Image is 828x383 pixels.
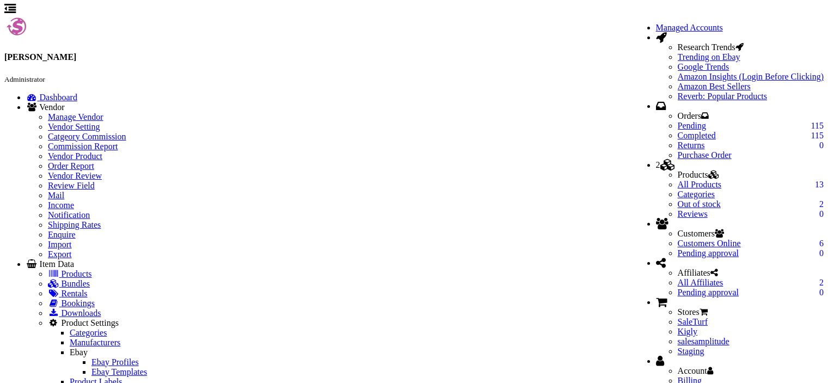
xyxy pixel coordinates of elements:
span: Dashboard [40,93,77,102]
a: Ebay Profiles [91,357,139,367]
span: 2 [656,160,660,170]
a: Review Field [48,181,95,190]
li: Products [678,170,824,180]
a: Commission Report [48,142,118,151]
a: Vendor Review [48,171,102,180]
span: 13 [815,180,824,190]
a: 0Pending approval [678,288,739,297]
li: Account [678,366,824,376]
h4: [PERSON_NAME] [4,52,824,62]
span: Rentals [62,289,88,298]
span: 6 [819,239,824,248]
li: Affiliates [678,268,824,278]
span: Item Data [40,259,75,269]
li: Orders [678,111,824,121]
a: 2All Affiliates [678,278,723,287]
a: Reverb: Popular Products [678,92,824,101]
a: Purchase Order [678,150,732,160]
a: 2Out of stock [678,199,721,209]
span: Bookings [62,299,95,308]
a: Bundles [48,279,90,288]
a: 0Returns [678,141,705,150]
a: 115Completed [678,131,716,140]
a: 0Pending approval [678,248,739,258]
a: Products [48,269,92,278]
a: 0Reviews [678,209,708,218]
span: 0 [819,288,824,297]
small: Administrator [4,75,45,83]
a: Rentals [48,289,88,298]
a: Vendor Setting [48,122,100,131]
span: 0 [819,141,824,150]
a: Shipping Rates [48,220,101,229]
span: 2 [819,199,824,209]
a: Vendor Product [48,151,102,161]
a: Manage Vendor [48,112,103,121]
a: Staging [678,346,704,356]
a: Downloads [48,308,101,318]
a: Income [48,200,74,210]
a: Export [48,250,72,259]
a: 13All Products [678,180,721,189]
a: Catgeory Commission [48,132,126,141]
a: Dashboard [26,93,77,102]
a: Trending on Ebay [678,52,824,62]
a: Managed Accounts [656,23,723,32]
span: Downloads [62,308,101,318]
li: Customers [678,229,824,239]
a: Categories [678,190,715,199]
a: Ebay Templates [91,367,147,376]
a: Bookings [48,299,95,308]
a: Categories [70,328,107,337]
span: 115 [811,121,824,131]
a: Google Trends [678,62,824,72]
a: Import [48,240,72,249]
a: Order Report [48,161,94,171]
a: Manufacturers [70,338,120,347]
li: Stores [678,307,824,317]
a: Ebay [70,348,88,357]
span: Bundles [62,279,90,288]
li: Research Trends [678,42,824,52]
span: Product Settings [62,318,119,327]
span: 0 [819,248,824,258]
a: Mail [48,191,64,200]
a: 6Customers Online [678,239,741,248]
img: joshlucio05 [4,14,29,39]
a: Enquire [48,230,76,239]
span: 0 [819,209,824,219]
a: Amazon Best Sellers [678,82,824,92]
span: 115 [811,131,824,141]
a: salesamplitude [678,337,729,346]
a: Amazon Insights (Login Before Clicking) [678,72,824,82]
span: Products [62,269,92,278]
a: 115Pending [678,121,824,131]
a: Notification [48,210,90,220]
a: SaleTurf [678,317,708,326]
span: 2 [819,278,824,288]
a: Kigly [678,327,697,336]
span: Vendor [39,102,64,112]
